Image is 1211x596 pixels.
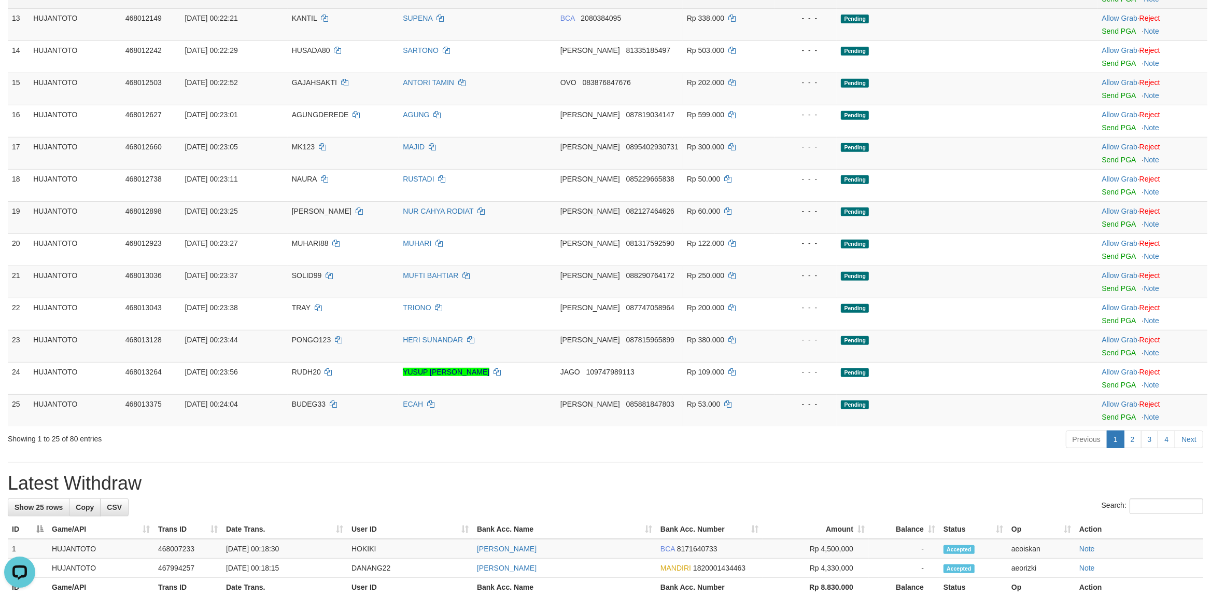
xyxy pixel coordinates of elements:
[1144,123,1159,132] a: Note
[560,400,620,408] span: [PERSON_NAME]
[222,539,347,559] td: [DATE] 00:18:30
[626,336,674,344] span: Copy 087815965899 to clipboard
[1139,368,1160,376] a: Reject
[1144,349,1159,357] a: Note
[8,498,69,516] a: Show 25 rows
[48,539,154,559] td: HUJANTOTO
[687,239,724,247] span: Rp 122.000
[1097,105,1207,137] td: ·
[125,78,162,87] span: 468012503
[1144,316,1159,325] a: Note
[292,14,317,22] span: KANTIL
[626,400,674,408] span: Copy 085881847803 to clipboard
[560,14,575,22] span: BCA
[1144,91,1159,100] a: Note
[1102,14,1139,22] span: ·
[763,539,869,559] td: Rp 4,500,000
[1144,381,1159,389] a: Note
[1097,266,1207,298] td: ·
[1102,252,1135,260] a: Send PGA
[1102,316,1135,325] a: Send PGA
[1139,110,1160,119] a: Reject
[560,239,620,247] span: [PERSON_NAME]
[1139,303,1160,312] a: Reject
[560,303,620,312] span: [PERSON_NAME]
[8,8,29,40] td: 13
[76,503,94,511] span: Copy
[1144,252,1159,260] a: Note
[8,233,29,266] td: 20
[29,73,121,105] td: HUJANTOTO
[29,394,121,426] td: HUJANTOTO
[8,105,29,137] td: 16
[687,400,721,408] span: Rp 53.000
[107,503,122,511] span: CSV
[841,336,869,345] span: Pending
[403,271,458,280] a: MUFTI BAHTIAR
[560,143,620,151] span: [PERSON_NAME]
[944,545,975,554] span: Accepted
[841,15,869,23] span: Pending
[292,303,311,312] span: TRAY
[1102,207,1137,215] a: Allow Grab
[1102,46,1137,54] a: Allow Grab
[660,545,675,553] span: BCA
[48,559,154,578] td: HUJANTOTO
[8,298,29,330] td: 22
[1144,156,1159,164] a: Note
[125,368,162,376] span: 468013264
[841,79,869,88] span: Pending
[8,40,29,73] td: 14
[1102,303,1137,312] a: Allow Grab
[693,564,745,572] span: Copy 1820001434463 to clipboard
[560,368,580,376] span: JAGO
[1102,271,1139,280] span: ·
[1139,336,1160,344] a: Reject
[292,368,321,376] span: RUDH20
[1102,207,1139,215] span: ·
[1102,368,1139,376] span: ·
[1102,143,1137,151] a: Allow Grab
[8,169,29,201] td: 18
[1102,59,1135,67] a: Send PGA
[626,143,679,151] span: Copy 0895402930731 to clipboard
[1102,46,1139,54] span: ·
[1102,400,1139,408] span: ·
[1075,520,1203,539] th: Action
[1102,91,1135,100] a: Send PGA
[626,271,674,280] span: Copy 088290764172 to clipboard
[1139,14,1160,22] a: Reject
[292,400,326,408] span: BUDEG33
[29,105,121,137] td: HUJANTOTO
[687,336,724,344] span: Rp 380.000
[403,368,489,376] a: YUSUP [PERSON_NAME]
[1158,431,1175,448] a: 4
[779,302,833,313] div: - - -
[1144,220,1159,228] a: Note
[347,520,473,539] th: User ID: activate to sort column ascending
[560,46,620,54] span: [PERSON_NAME]
[687,271,724,280] span: Rp 250.000
[1102,110,1137,119] a: Allow Grab
[185,336,237,344] span: [DATE] 00:23:44
[154,539,222,559] td: 468007233
[1102,239,1137,247] a: Allow Grab
[939,520,1007,539] th: Status: activate to sort column ascending
[1139,207,1160,215] a: Reject
[626,207,674,215] span: Copy 082127464626 to clipboard
[292,78,337,87] span: GAJAHSAKTI
[69,498,101,516] a: Copy
[1144,59,1159,67] a: Note
[1102,110,1139,119] span: ·
[1139,78,1160,87] a: Reject
[779,13,833,23] div: - - -
[403,14,432,22] a: SUPENA
[125,207,162,215] span: 468012898
[626,239,674,247] span: Copy 081317592590 to clipboard
[1102,381,1135,389] a: Send PGA
[841,111,869,120] span: Pending
[29,169,121,201] td: HUJANTOTO
[222,520,347,539] th: Date Trans.: activate to sort column ascending
[100,498,129,516] a: CSV
[841,47,869,56] span: Pending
